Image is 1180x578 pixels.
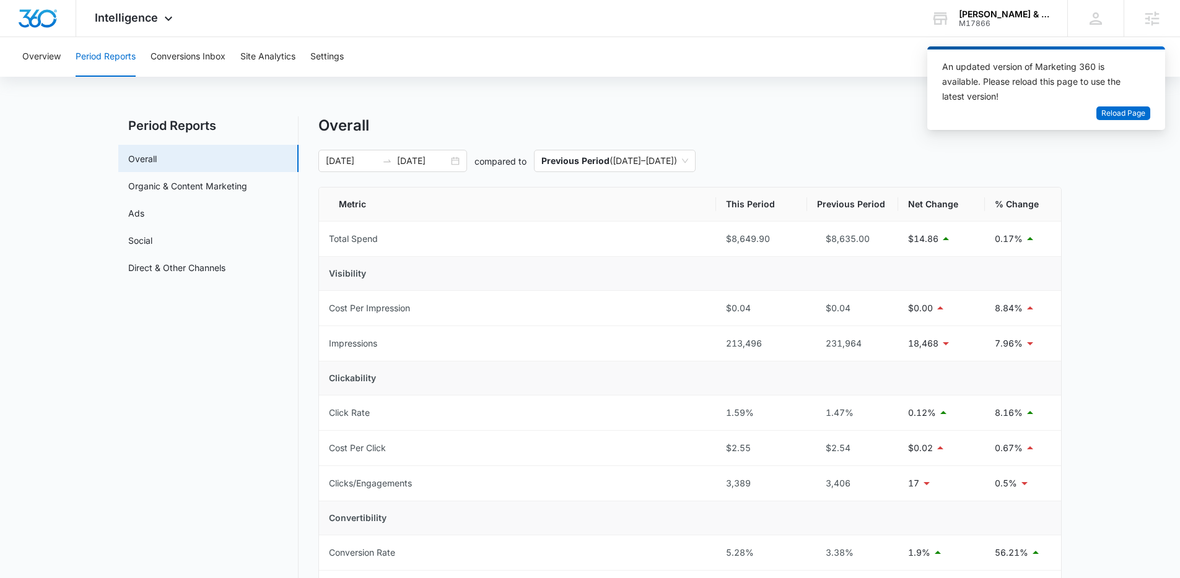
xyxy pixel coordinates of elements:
input: End date [397,154,448,168]
p: $14.86 [908,232,938,246]
p: 17 [908,477,919,490]
input: Start date [326,154,377,168]
button: Settings [310,37,344,77]
div: 213,496 [726,337,797,350]
th: This Period [716,188,807,222]
p: 56.21% [995,546,1028,559]
span: ( [DATE] – [DATE] ) [541,150,688,171]
div: $0.04 [726,301,797,315]
div: $2.55 [726,441,797,455]
div: Click Rate [329,406,370,420]
p: $0.00 [908,301,933,315]
div: 231,964 [817,337,888,350]
div: 1.47% [817,406,888,420]
div: 1.59% [726,406,797,420]
div: Total Spend [329,232,378,246]
button: Period Reports [76,37,136,77]
div: 5.28% [726,546,797,559]
div: 3.38% [817,546,888,559]
div: account name [959,9,1049,19]
span: Intelligence [95,11,158,24]
a: Overall [128,152,157,165]
div: Conversion Rate [329,546,395,559]
a: Social [128,234,152,247]
td: Visibility [319,257,1061,291]
button: Site Analytics [240,37,295,77]
td: Clickability [319,361,1061,395]
th: Net Change [898,188,985,222]
p: compared to [474,155,527,168]
p: 0.67% [995,441,1023,455]
div: account id [959,19,1049,28]
div: $8,635.00 [817,232,888,246]
p: 18,468 [908,337,938,350]
a: Ads [128,207,144,220]
div: Impressions [329,337,377,350]
p: 7.96% [995,337,1023,350]
div: Cost Per Impression [329,301,410,315]
div: $8,649.90 [726,232,797,246]
p: 0.5% [995,477,1017,490]
p: 0.17% [995,232,1023,246]
td: Convertibility [319,501,1061,535]
button: Overview [22,37,61,77]
span: Reload Page [1101,108,1145,119]
div: 3,389 [726,477,797,490]
p: 8.16% [995,406,1023,420]
p: $0.02 [908,441,933,455]
a: Organic & Content Marketing [128,179,247,192]
p: Previous Period [541,155,610,166]
th: Metric [319,188,716,222]
div: $0.04 [817,301,888,315]
div: Clicks/Engagements [329,477,412,490]
th: Previous Period [807,188,898,222]
div: An updated version of Marketing 360 is available. Please reload this page to use the latest version! [942,59,1135,104]
p: 8.84% [995,301,1023,315]
button: Conversions Inbox [151,37,225,77]
button: Reload Page [1096,106,1150,121]
div: $2.54 [817,441,888,455]
h1: Overall [318,116,369,135]
div: 3,406 [817,477,888,490]
th: % Change [985,188,1061,222]
a: Direct & Other Channels [128,261,225,274]
span: swap-right [382,156,392,166]
p: 0.12% [908,406,936,420]
p: 1.9% [908,546,930,559]
div: Cost Per Click [329,441,386,455]
span: to [382,156,392,166]
h2: Period Reports [118,116,299,135]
